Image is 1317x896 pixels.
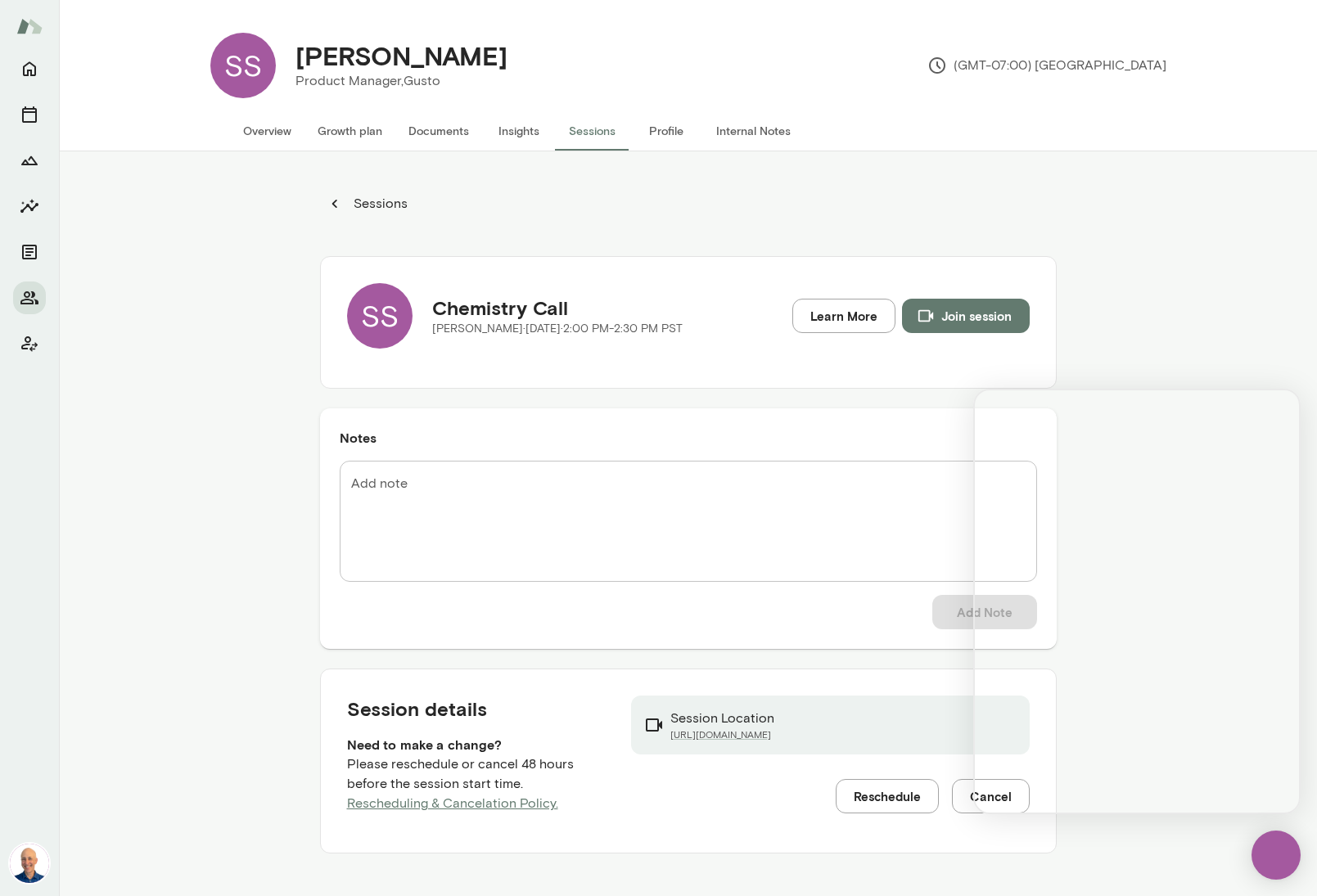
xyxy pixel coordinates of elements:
a: Learn More [792,299,895,333]
button: Internal Notes [703,111,804,151]
button: Cancel [952,779,1030,813]
button: Insights [482,111,556,151]
button: Members [13,281,46,314]
button: Insights [13,190,46,223]
p: [PERSON_NAME] · [DATE] · 2:00 PM-2:30 PM PST [432,321,683,337]
img: Mark Lazen [10,844,49,883]
a: Rescheduling & Cancelation Policy. [347,795,558,811]
button: Sessions [320,187,417,220]
h6: Need to make a change? [347,735,606,754]
div: SS [210,33,276,98]
a: [URL][DOMAIN_NAME] [670,728,774,741]
button: Home [13,52,46,85]
h6: Notes [340,428,1037,448]
p: Session Location [670,709,774,728]
p: (GMT-07:00) [GEOGRAPHIC_DATA] [927,56,1166,75]
button: Documents [13,236,46,268]
h4: [PERSON_NAME] [295,40,507,71]
button: Growth plan [304,111,395,151]
button: Client app [13,327,46,360]
button: Join session [902,299,1030,333]
div: SS [347,283,413,349]
button: Reschedule [836,779,939,813]
img: Mento [16,11,43,42]
button: Growth Plan [13,144,46,177]
button: Profile [629,111,703,151]
button: Documents [395,111,482,151]
button: Overview [230,111,304,151]
p: Please reschedule or cancel 48 hours before the session start time. [347,754,606,813]
p: Product Manager, Gusto [295,71,507,91]
h5: Chemistry Call [432,295,683,321]
button: Sessions [556,111,629,151]
h5: Session details [347,696,606,722]
button: Sessions [13,98,46,131]
p: Sessions [350,194,408,214]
